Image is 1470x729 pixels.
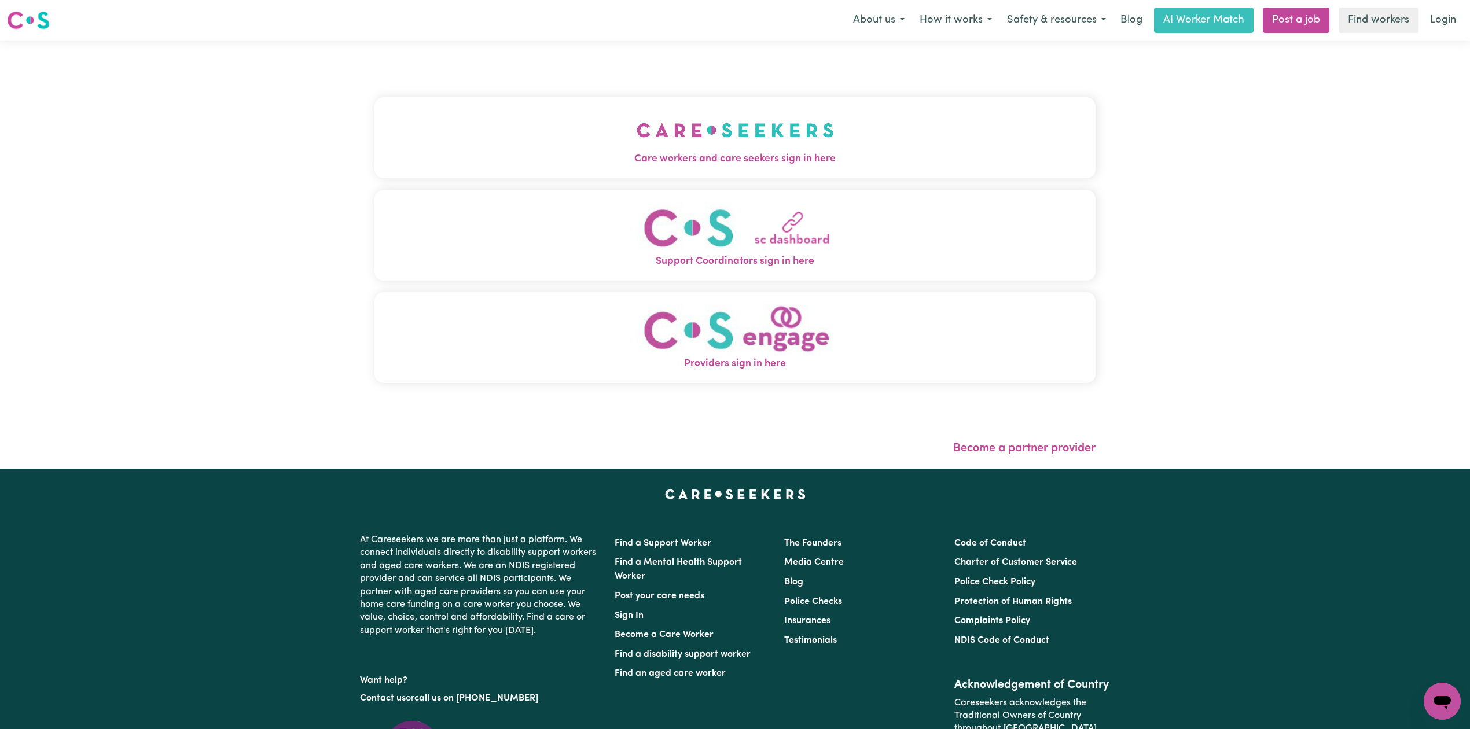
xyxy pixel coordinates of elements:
a: Find a Mental Health Support Worker [615,558,742,581]
a: Post a job [1263,8,1329,33]
a: Police Check Policy [954,577,1035,587]
button: How it works [912,8,999,32]
a: call us on [PHONE_NUMBER] [414,694,538,703]
p: Want help? [360,669,601,687]
button: Support Coordinators sign in here [374,190,1096,281]
a: Login [1423,8,1463,33]
button: About us [846,8,912,32]
iframe: Button to launch messaging window [1424,683,1461,720]
a: Careseekers home page [665,489,806,499]
a: Post your care needs [615,591,704,601]
a: Find an aged care worker [615,669,726,678]
span: Support Coordinators sign in here [374,254,1096,269]
a: Media Centre [784,558,844,567]
p: or [360,687,601,709]
a: Find a disability support worker [615,650,751,659]
a: Code of Conduct [954,539,1026,548]
a: AI Worker Match [1154,8,1254,33]
span: Care workers and care seekers sign in here [374,152,1096,167]
a: Careseekers logo [7,7,50,34]
button: Care workers and care seekers sign in here [374,97,1096,178]
a: Become a Care Worker [615,630,714,639]
a: NDIS Code of Conduct [954,636,1049,645]
p: At Careseekers we are more than just a platform. We connect individuals directly to disability su... [360,529,601,642]
a: The Founders [784,539,841,548]
a: Find a Support Worker [615,539,711,548]
a: Complaints Policy [954,616,1030,625]
a: Blog [1113,8,1149,33]
a: Find workers [1339,8,1418,33]
a: Testimonials [784,636,837,645]
span: Providers sign in here [374,356,1096,371]
a: Insurances [784,616,830,625]
a: Contact us [360,694,406,703]
a: Sign In [615,611,644,620]
a: Protection of Human Rights [954,597,1072,606]
a: Charter of Customer Service [954,558,1077,567]
a: Police Checks [784,597,842,606]
a: Blog [784,577,803,587]
img: Careseekers logo [7,10,50,31]
button: Safety & resources [999,8,1113,32]
a: Become a partner provider [953,443,1096,454]
button: Providers sign in here [374,292,1096,383]
h2: Acknowledgement of Country [954,678,1110,692]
